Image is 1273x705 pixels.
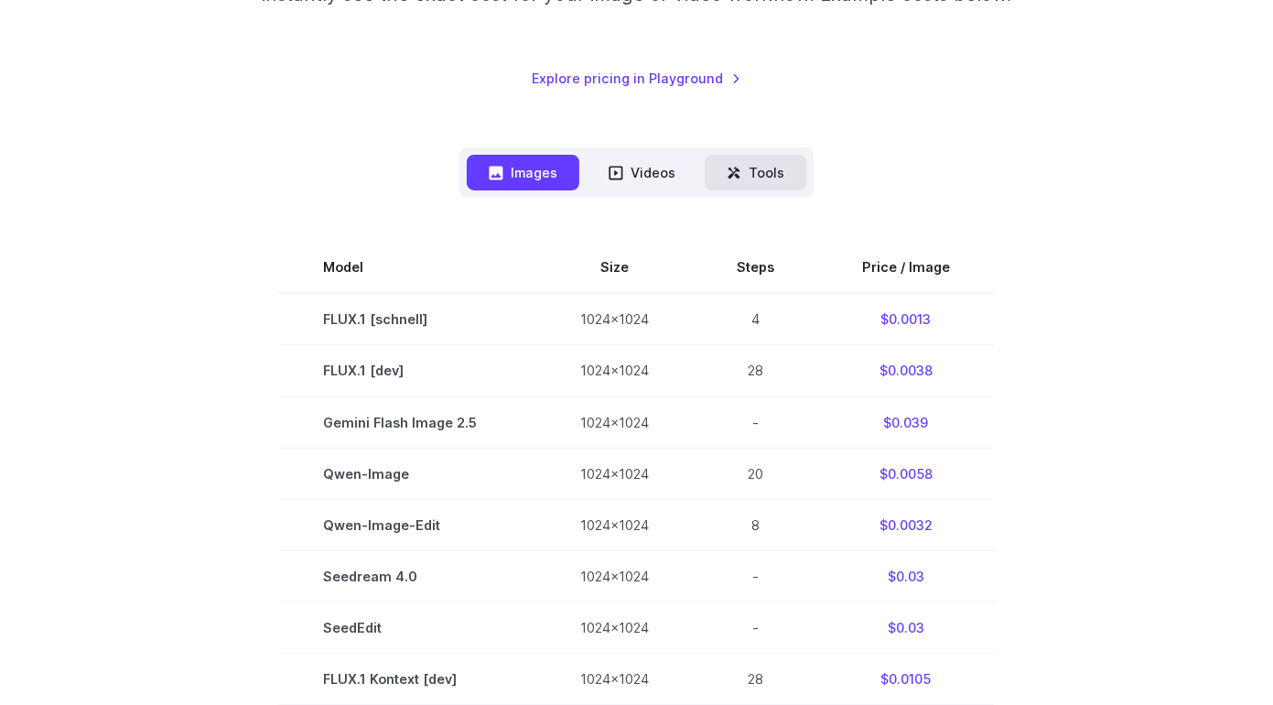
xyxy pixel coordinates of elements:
td: Qwen-Image [279,448,536,499]
td: Seedream 4.0 [279,550,536,602]
td: $0.039 [818,396,994,448]
td: $0.03 [818,550,994,602]
td: $0.0013 [818,293,994,345]
td: 8 [693,499,818,550]
td: FLUX.1 [schnell] [279,293,536,345]
td: 1024x1024 [536,448,693,499]
td: FLUX.1 Kontext [dev] [279,653,536,704]
td: $0.0058 [818,448,994,499]
td: - [693,602,818,653]
button: Videos [587,155,697,190]
td: - [693,396,818,448]
td: FLUX.1 [dev] [279,345,536,396]
td: SeedEdit [279,602,536,653]
span: Gemini Flash Image 2.5 [323,412,492,433]
td: 1024x1024 [536,499,693,550]
td: 28 [693,345,818,396]
th: Size [536,242,693,293]
th: Price / Image [818,242,994,293]
td: 28 [693,653,818,704]
td: 1024x1024 [536,396,693,448]
td: - [693,550,818,602]
button: Images [467,155,579,190]
td: 1024x1024 [536,602,693,653]
td: $0.03 [818,602,994,653]
th: Steps [693,242,818,293]
td: 1024x1024 [536,653,693,704]
td: Qwen-Image-Edit [279,499,536,550]
td: 1024x1024 [536,293,693,345]
a: Explore pricing in Playground [532,68,741,89]
td: $0.0032 [818,499,994,550]
td: $0.0038 [818,345,994,396]
th: Model [279,242,536,293]
td: 20 [693,448,818,499]
td: $0.0105 [818,653,994,704]
td: 1024x1024 [536,345,693,396]
td: 1024x1024 [536,550,693,602]
button: Tools [705,155,806,190]
td: 4 [693,293,818,345]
